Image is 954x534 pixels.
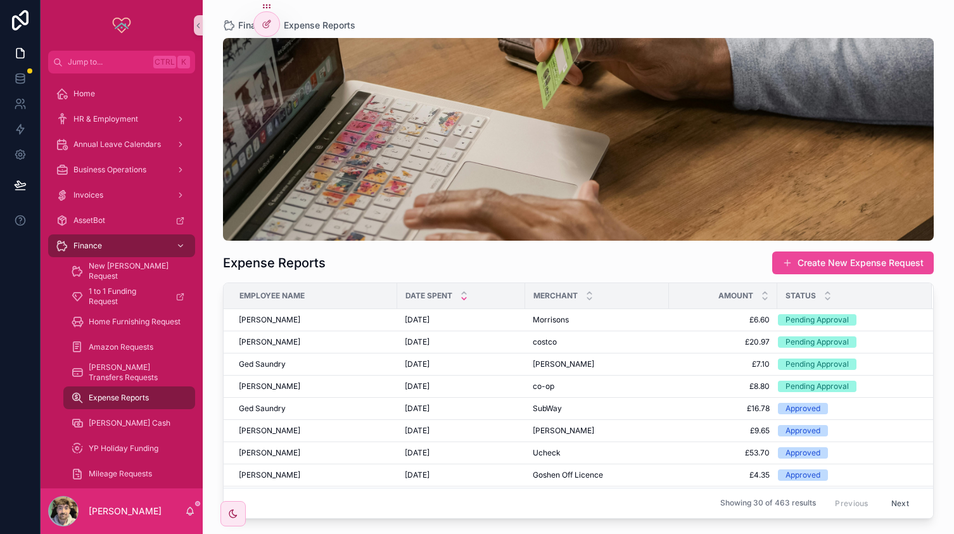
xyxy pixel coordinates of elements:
span: Morrisons [533,315,569,325]
a: [DATE] [405,359,518,369]
span: Amount [718,291,753,301]
a: £6.60 [677,315,770,325]
a: Pending Approval [778,381,917,392]
a: [DATE] [405,315,518,325]
div: Approved [785,469,820,481]
a: £8.80 [677,381,770,391]
div: Pending Approval [785,381,849,392]
a: Ucheck [533,448,661,458]
span: Date Spent [405,291,452,301]
a: £20.97 [677,337,770,347]
span: 1 to 1 Funding Request [89,286,165,307]
div: scrollable content [41,73,203,488]
a: YP Holiday Funding [63,437,195,460]
a: [PERSON_NAME] [533,426,661,436]
span: Finance [238,19,271,32]
a: New [PERSON_NAME] Request [63,260,195,283]
span: [DATE] [405,315,429,325]
span: co-op [533,381,554,391]
a: [DATE] [405,470,518,480]
a: [PERSON_NAME] [533,359,661,369]
span: Invoices [73,190,103,200]
a: [DATE] [405,337,518,347]
div: Pending Approval [785,314,849,326]
span: Home [73,89,95,99]
span: AssetBot [73,215,105,226]
a: [PERSON_NAME] [239,470,390,480]
a: [PERSON_NAME] [239,337,390,347]
a: [PERSON_NAME] [239,448,390,458]
a: Finance [48,234,195,257]
span: Jump to... [68,57,148,67]
span: YP Holiday Funding [89,443,158,454]
span: Home Furnishing Request [89,317,181,327]
span: [PERSON_NAME] Cash [89,418,170,428]
span: HR & Employment [73,114,138,124]
div: Pending Approval [785,336,849,348]
span: [PERSON_NAME] [239,470,300,480]
span: [DATE] [405,381,429,391]
span: [PERSON_NAME] [533,426,594,436]
a: £16.78 [677,404,770,414]
a: [DATE] [405,381,518,391]
a: Pending Approval [778,336,917,348]
p: [PERSON_NAME] [89,505,162,518]
a: [PERSON_NAME] Transfers Requests [63,361,195,384]
span: Ged Saundry [239,404,286,414]
a: £53.70 [677,448,770,458]
a: Mileage Requests [63,462,195,485]
a: Home Furnishing Request [63,310,195,333]
button: Next [882,493,918,513]
span: [PERSON_NAME] [239,448,300,458]
span: Ged Saundry [239,359,286,369]
span: [PERSON_NAME] [239,426,300,436]
span: New [PERSON_NAME] Request [89,261,182,281]
a: Ged Saundry [239,359,390,369]
a: Home [48,82,195,105]
a: Expense Reports [63,386,195,409]
span: Showing 30 of 463 results [720,499,816,509]
span: [DATE] [405,470,429,480]
span: [DATE] [405,426,429,436]
button: Create New Expense Request [772,251,934,274]
a: Invoices [48,184,195,207]
a: HR & Employment [48,108,195,130]
a: Approved [778,425,917,436]
a: Approved [778,403,917,414]
a: £9.65 [677,426,770,436]
a: £4.35 [677,470,770,480]
a: co-op [533,381,661,391]
div: Approved [785,447,820,459]
span: [DATE] [405,359,429,369]
a: Morrisons [533,315,661,325]
div: Approved [785,425,820,436]
a: Approved [778,469,917,481]
span: [DATE] [405,337,429,347]
span: Mileage Requests [89,469,152,479]
span: SubWay [533,404,562,414]
span: Expense Reports [89,393,149,403]
span: Amazon Requests [89,342,153,352]
span: Business Operations [73,165,146,175]
span: Ctrl [153,56,176,68]
a: [PERSON_NAME] [239,315,390,325]
span: [PERSON_NAME] [239,337,300,347]
a: 1 to 1 Funding Request [63,285,195,308]
span: Employee Name [239,291,305,301]
span: [PERSON_NAME] [533,359,594,369]
a: [DATE] [405,426,518,436]
span: [DATE] [405,448,429,458]
a: [PERSON_NAME] [239,381,390,391]
a: Approved [778,447,917,459]
a: [PERSON_NAME] [239,426,390,436]
span: Goshen Off Licence [533,470,603,480]
span: [DATE] [405,404,429,414]
span: Status [785,291,816,301]
span: K [179,57,189,67]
